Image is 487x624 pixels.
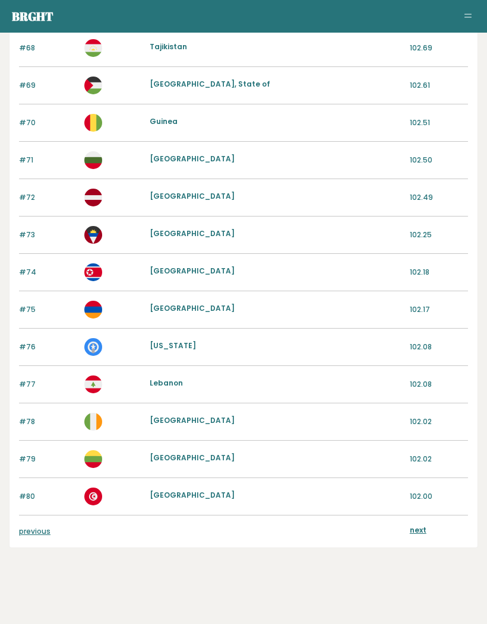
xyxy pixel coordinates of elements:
[84,151,102,169] img: bg.svg
[150,266,235,276] a: [GEOGRAPHIC_DATA]
[19,155,77,165] p: #71
[84,301,102,319] img: am.svg
[19,80,77,91] p: #69
[19,304,77,315] p: #75
[150,116,178,126] a: Guinea
[84,189,102,206] img: lv.svg
[150,228,235,238] a: [GEOGRAPHIC_DATA]
[12,8,53,24] a: Brght
[410,416,468,427] p: 102.02
[84,263,102,281] img: kp.svg
[410,230,468,240] p: 102.25
[410,155,468,165] p: 102.50
[19,491,77,502] p: #80
[150,79,270,89] a: [GEOGRAPHIC_DATA], State of
[410,80,468,91] p: 102.61
[84,77,102,94] img: ps.svg
[84,375,102,393] img: lb.svg
[410,454,468,464] p: 102.02
[150,490,235,500] a: [GEOGRAPHIC_DATA]
[19,43,77,53] p: #68
[150,303,235,313] a: [GEOGRAPHIC_DATA]
[410,117,468,128] p: 102.51
[150,42,187,52] a: Tajikistan
[410,525,426,535] a: next
[19,192,77,203] p: #72
[84,413,102,431] img: ie.svg
[19,416,77,427] p: #78
[84,39,102,57] img: tj.svg
[84,114,102,132] img: gn.svg
[19,379,77,390] p: #77
[19,454,77,464] p: #79
[410,491,468,502] p: 102.00
[410,267,468,278] p: 102.18
[150,378,183,388] a: Lebanon
[84,488,102,505] img: tn.svg
[84,338,102,356] img: mp.svg
[410,304,468,315] p: 102.17
[19,117,77,128] p: #70
[150,191,235,201] a: [GEOGRAPHIC_DATA]
[19,230,77,240] p: #73
[410,342,468,352] p: 102.08
[461,9,475,24] button: Toggle navigation
[84,450,102,468] img: lt.svg
[150,340,196,351] a: [US_STATE]
[19,267,77,278] p: #74
[410,43,468,53] p: 102.69
[19,526,50,536] a: previous
[84,226,102,244] img: ag.svg
[150,154,235,164] a: [GEOGRAPHIC_DATA]
[410,192,468,203] p: 102.49
[150,415,235,425] a: [GEOGRAPHIC_DATA]
[19,342,77,352] p: #76
[410,379,468,390] p: 102.08
[150,453,235,463] a: [GEOGRAPHIC_DATA]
